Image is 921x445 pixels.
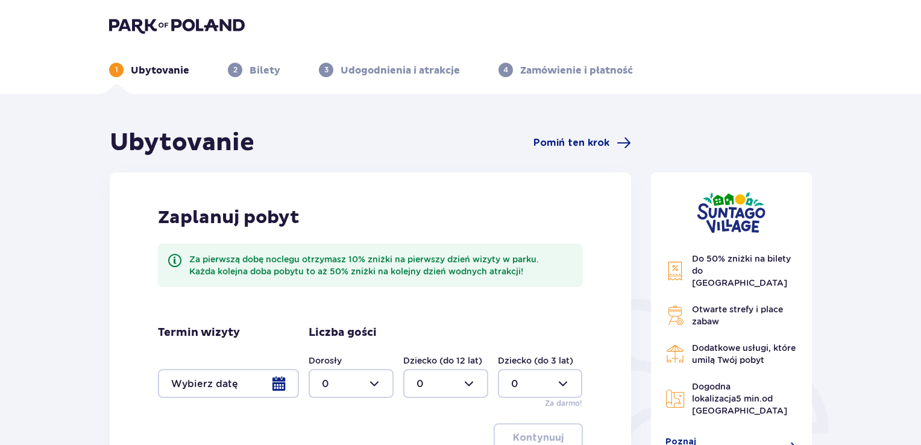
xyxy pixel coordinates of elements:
p: Zaplanuj pobyt [158,206,300,229]
span: Do 50% zniżki na bilety do [GEOGRAPHIC_DATA] [692,254,791,288]
p: Udogodnienia i atrakcje [341,64,460,77]
span: Pomiń ten krok [533,136,609,150]
img: Restaurant Icon [665,344,685,364]
p: Za darmo! [545,398,582,409]
font: Dziecko (do 3 lat) [498,356,573,365]
a: Pomiń ten krok [533,136,631,150]
p: 3 [324,65,328,75]
p: 2 [233,65,237,75]
p: 1 [115,65,118,75]
font: Dziecko (do 12 lat) [403,356,482,365]
img: Park of Poland logo [109,17,245,34]
span: 5 min. [736,394,762,403]
p: Termin wizyty [158,326,240,340]
img: Discount Icon [665,261,685,281]
h1: Ubytovanie [110,128,254,158]
p: 4 [503,65,508,75]
img: Grill Icon [665,306,685,325]
p: Bilety [250,64,280,77]
p: Zamówienie i płatność [520,64,633,77]
p: Ubytovanie [131,64,189,77]
img: Suntago Village [697,192,765,233]
span: Dodatkowe usługi, które umilą Twój pobyt [692,343,796,365]
p: Kontynuuj [513,431,564,444]
font: Dorosły [309,356,342,365]
p: Liczba gości [309,326,377,340]
span: Dogodna lokalizacja od [GEOGRAPHIC_DATA] [692,382,787,415]
img: Map Icon [665,389,685,408]
span: Otwarte strefy i place zabaw [692,305,783,326]
div: Za pierwszą dobę noclegu otrzymasz 10% zniżki na pierwszy dzień wizyty w parku. Każda kolejna dob... [189,253,573,277]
